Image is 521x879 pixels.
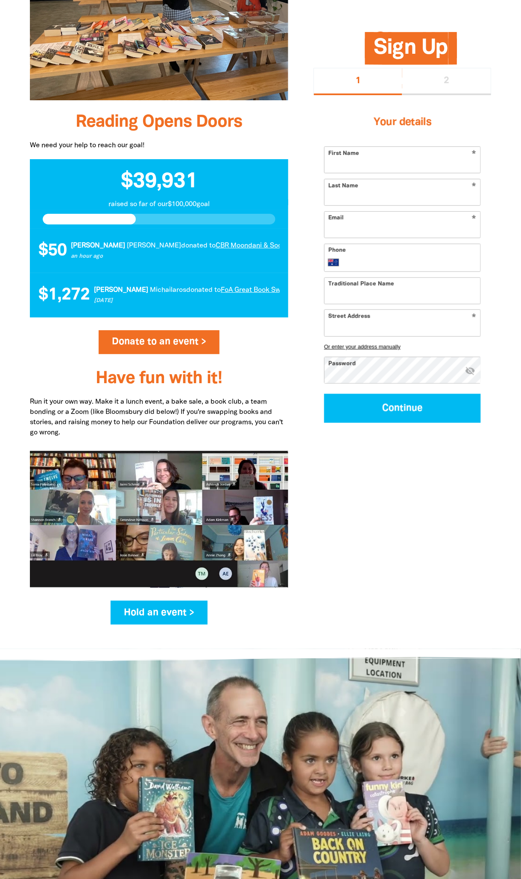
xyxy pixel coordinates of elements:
[38,242,66,259] span: $50
[38,282,280,309] div: Donation stream
[121,172,197,192] span: $39,931
[38,287,89,304] span: $1,272
[70,253,363,261] p: an hour ago
[220,287,288,293] a: FoA Great Book Swap
[30,140,288,151] p: We need your help to reach our goal!
[111,601,208,625] a: Hold an event >
[374,38,448,64] span: Sign Up
[126,243,181,249] em: [PERSON_NAME]
[465,366,475,376] i: Hide password
[30,199,288,210] p: raised so far of our $100,000 goal
[94,287,148,293] em: [PERSON_NAME]
[99,330,220,354] a: Donate to an event >
[324,394,481,422] button: Continue
[181,243,215,249] span: donated to
[70,243,125,249] em: [PERSON_NAME]
[324,343,481,350] button: Or enter your address manually
[465,366,475,378] button: visibility_off
[76,114,242,130] span: Reading Opens Doors
[30,397,288,438] p: Run it your own way. Make it a lunch event, a bake sale, a book club, a team bonding or a Zoom (l...
[94,297,288,306] p: [DATE]
[314,67,403,95] button: Stage 1
[215,243,363,249] a: CBR Moondani & Social Club Great Book Swap!
[96,371,222,387] span: Have fun with it!
[186,287,220,293] span: donated to
[38,237,280,265] div: Donation stream
[324,105,481,140] h3: Your details
[149,287,186,293] em: Michailaros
